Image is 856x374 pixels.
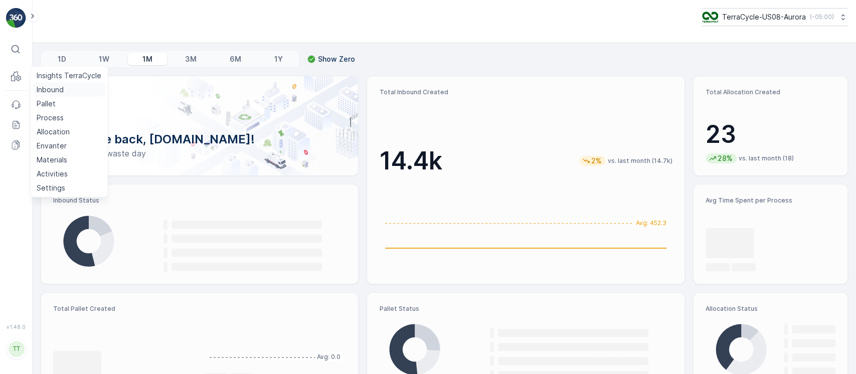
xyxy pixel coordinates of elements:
[722,12,806,22] p: TerraCycle-US08-Aurora
[739,154,794,162] p: vs. last month (18)
[702,12,718,23] img: image_ci7OI47.png
[706,197,835,205] p: Avg Time Spent per Process
[706,119,835,149] p: 23
[9,341,25,357] div: TT
[318,54,355,64] p: Show Zero
[53,197,346,205] p: Inbound Status
[99,54,109,64] p: 1W
[379,88,672,96] p: Total Inbound Created
[706,88,835,96] p: Total Allocation Created
[6,332,26,366] button: TT
[57,131,342,147] p: Welcome back, [DOMAIN_NAME]!
[608,157,672,165] p: vs. last month (14.7k)
[6,8,26,28] img: logo
[6,324,26,330] span: v 1.48.0
[702,8,848,26] button: TerraCycle-US08-Aurora(-05:00)
[717,153,734,163] p: 28%
[706,305,835,313] p: Allocation Status
[379,305,672,313] p: Pallet Status
[58,54,66,64] p: 1D
[53,305,196,313] p: Total Pallet Created
[379,146,442,176] p: 14.4k
[57,147,342,159] p: Have a zero-waste day
[810,13,834,21] p: ( -05:00 )
[590,156,603,166] p: 2%
[230,54,241,64] p: 6M
[142,54,152,64] p: 1M
[274,54,282,64] p: 1Y
[185,54,197,64] p: 3M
